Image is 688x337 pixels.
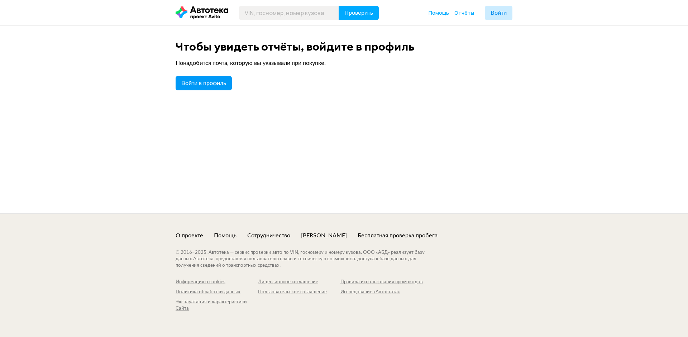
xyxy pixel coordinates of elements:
[258,289,340,295] a: Пользовательское соглашение
[176,279,258,285] a: Информация о cookies
[485,6,512,20] button: Войти
[344,10,373,16] span: Проверить
[358,232,438,239] a: Бесплатная проверка пробега
[176,250,439,269] div: © 2016– 2025 . Автотека — сервис проверки авто по VIN, госномеру и номеру кузова. ООО «АБД» реали...
[339,6,379,20] button: Проверить
[176,232,203,239] a: О проекте
[247,232,290,239] a: Сотрудничество
[239,6,339,20] input: VIN, госномер, номер кузова
[176,299,258,312] a: Эксплуатация и характеристики Сайта
[429,9,449,16] a: Помощь
[301,232,347,239] a: [PERSON_NAME]
[176,59,512,67] p: Понадобится почта, которую вы указывали при покупке.
[258,279,340,285] a: Лицензионное соглашение
[340,279,423,285] a: Правила использования промокодов
[181,80,226,86] span: Войти в профиль
[340,289,423,295] a: Исследование «Автостата»
[214,232,236,239] a: Помощь
[176,76,232,90] button: Войти в профиль
[176,40,512,53] div: Чтобы увидеть отчёты, войдите в профиль
[176,289,258,295] a: Политика обработки данных
[454,9,474,16] a: Отчёты
[491,10,507,16] span: Войти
